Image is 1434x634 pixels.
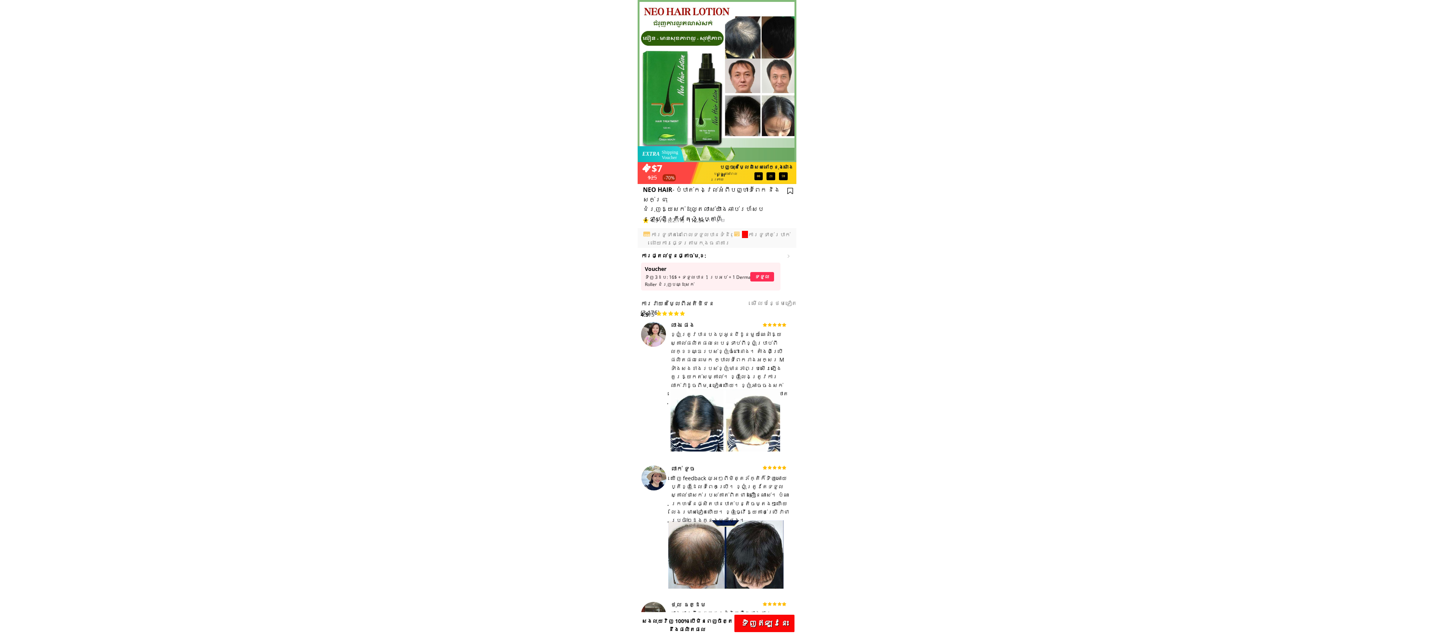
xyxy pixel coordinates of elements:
[652,161,727,176] h3: $7
[671,322,742,328] div: លាង ផេង
[752,299,814,308] h3: មើល​បន្ថែម​ទៀត
[641,311,649,318] span: 4.9
[643,185,790,224] h3: - បំបាត់​កង្វល់​អំពី​បញ្ហា​ទំពែក និង​សក់​ជ្រុះ ជំរុញឱ្យសក់ដុះលូតលាស់យ៉ាងឆាប់រហ័សប ន្ទាប់ពីត្រឹមតែ...
[671,474,789,525] div: ឃើញ​ feedback ល្អ​ៗ​ពី​មិត្តភ័ក្តិ​ក៏​ទិញ​អោយ​ប្តី​ខ្ញុំ​ដែល​ទំពែក​ប្រើ។ ខ្ញុំត្រូវតែទទួលស្គាល់ថា...
[641,310,661,319] h3: /5
[651,230,794,247] h3: ការទូទាត់នៅពេលទទួលបានទំនិញ /
[643,186,672,194] span: NEO HAIR
[662,174,677,181] h3: -70%
[641,300,714,316] span: ការវាយតម្លៃពីអតិថិជន (3,176)
[642,617,733,633] span: សងលុយវិញ 100% បើមិនពេញចិត្តនឹងផលិតផល
[714,171,755,182] h3: បញ្ចប់នៅពេល ក្រោយ
[641,233,652,237] h3: COD
[662,150,684,161] h3: Shipping Voucher
[671,601,742,608] div: ថុល ឧត្ដម
[642,150,663,158] h3: Extra
[645,265,705,273] h3: Voucher
[750,272,774,281] p: ទទួល
[739,231,748,238] span: ......
[720,164,794,179] h3: បញ្ចុះតម្លៃពិសេសនៅក្នុងម៉ោងនេះ
[645,274,752,288] h3: ទិញ 3ដប: 16$ + ទទួលបាន 1 ប្រអប់ + 1 Derma Roller ជំរុញបណ្ដុះសក់
[648,173,674,182] h3: $25
[734,615,794,632] p: ទិញ​ឥឡូវនេះ
[641,252,717,260] h3: ការផ្តល់ជូនផ្តាច់មុខ:
[671,465,742,472] div: លាក់ ទូច
[671,330,790,407] div: ខ្ញុំ​ត្រូវ​បាន​បង​ប្អូន​ជីដូន​មួយ​ណែនាំ​ឱ្យ​ស្គាល់​ផលិតផល​នេះ បន្ទាប់​ពី​ខ្ញុំ​ប្រាប់​ពី​លក្ខខណ្...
